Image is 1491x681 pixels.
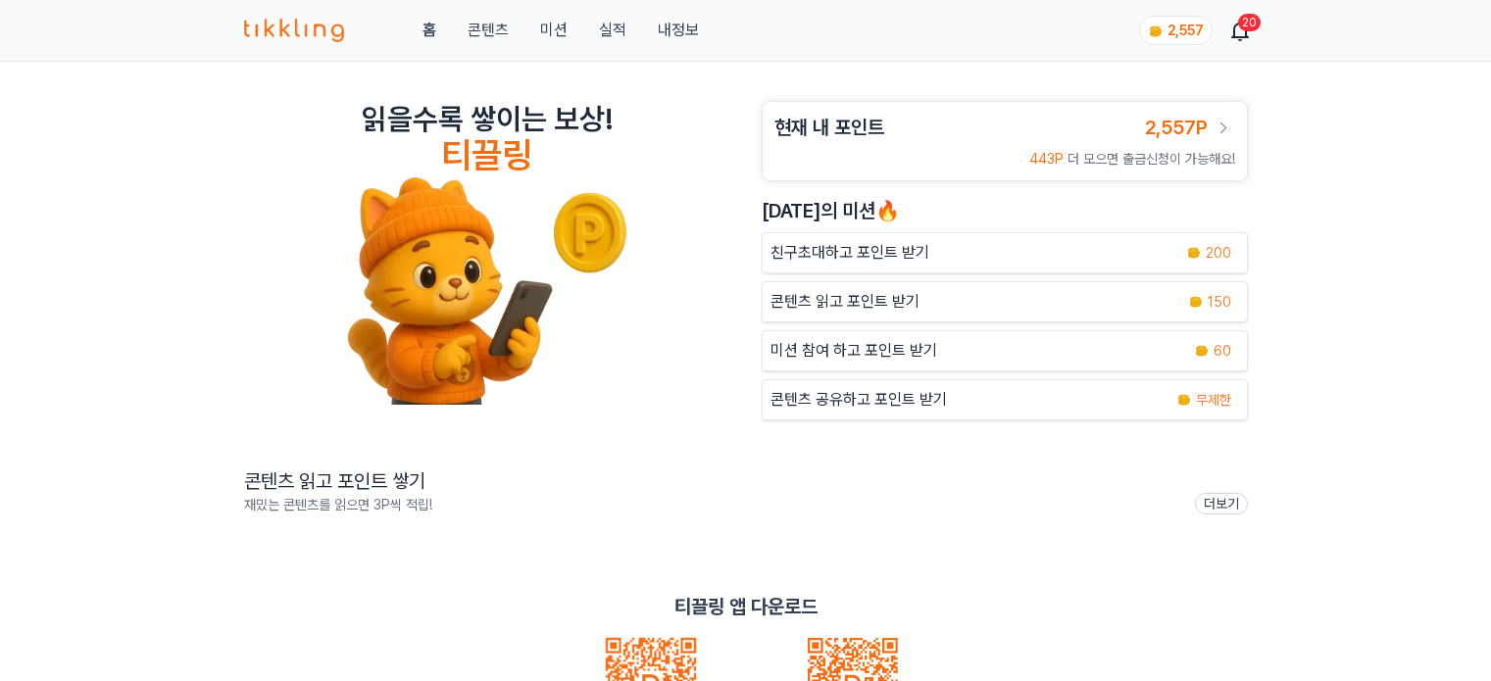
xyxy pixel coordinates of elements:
[770,290,919,314] p: 콘텐츠 읽고 포인트 받기
[1208,292,1231,312] span: 150
[770,241,929,265] p: 친구초대하고 포인트 받기
[762,379,1248,420] a: 콘텐츠 공유하고 포인트 받기 coin 무제한
[1139,16,1209,45] a: coin 2,557
[1186,245,1202,261] img: coin
[1145,114,1235,141] a: 2,557P
[1176,392,1192,408] img: coin
[1196,390,1231,410] span: 무제한
[346,175,628,405] img: tikkling_character
[244,467,432,495] h2: 콘텐츠 읽고 포인트 쌓기
[1029,151,1064,167] span: 443P
[1194,343,1210,359] img: coin
[762,197,1248,224] h2: [DATE]의 미션🔥
[1238,14,1261,31] div: 20
[1068,151,1235,167] span: 더 모으면 출금신청이 가능해요!
[762,330,1248,371] button: 미션 참여 하고 포인트 받기 coin 60
[674,593,818,620] p: 티끌링 앱 다운로드
[244,495,432,514] p: 재밌는 콘텐츠를 읽으면 3P씩 적립!
[1232,19,1248,42] a: 20
[441,136,532,175] h4: 티끌링
[599,19,626,42] a: 실적
[770,388,947,412] p: 콘텐츠 공유하고 포인트 받기
[1195,493,1248,514] a: 더보기
[774,114,884,141] h3: 현재 내 포인트
[540,19,568,42] button: 미션
[1188,294,1204,310] img: coin
[762,232,1248,273] button: 친구초대하고 포인트 받기 coin 200
[1168,23,1204,38] span: 2,557
[1206,243,1231,263] span: 200
[468,19,509,42] a: 콘텐츠
[1145,116,1208,139] span: 2,557P
[1214,341,1231,361] span: 60
[762,281,1248,322] a: 콘텐츠 읽고 포인트 받기 coin 150
[658,19,699,42] a: 내정보
[770,339,937,363] p: 미션 참여 하고 포인트 받기
[422,19,436,42] a: 홈
[1148,24,1164,39] img: coin
[362,101,613,136] h2: 읽을수록 쌓이는 보상!
[244,19,345,42] img: 티끌링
